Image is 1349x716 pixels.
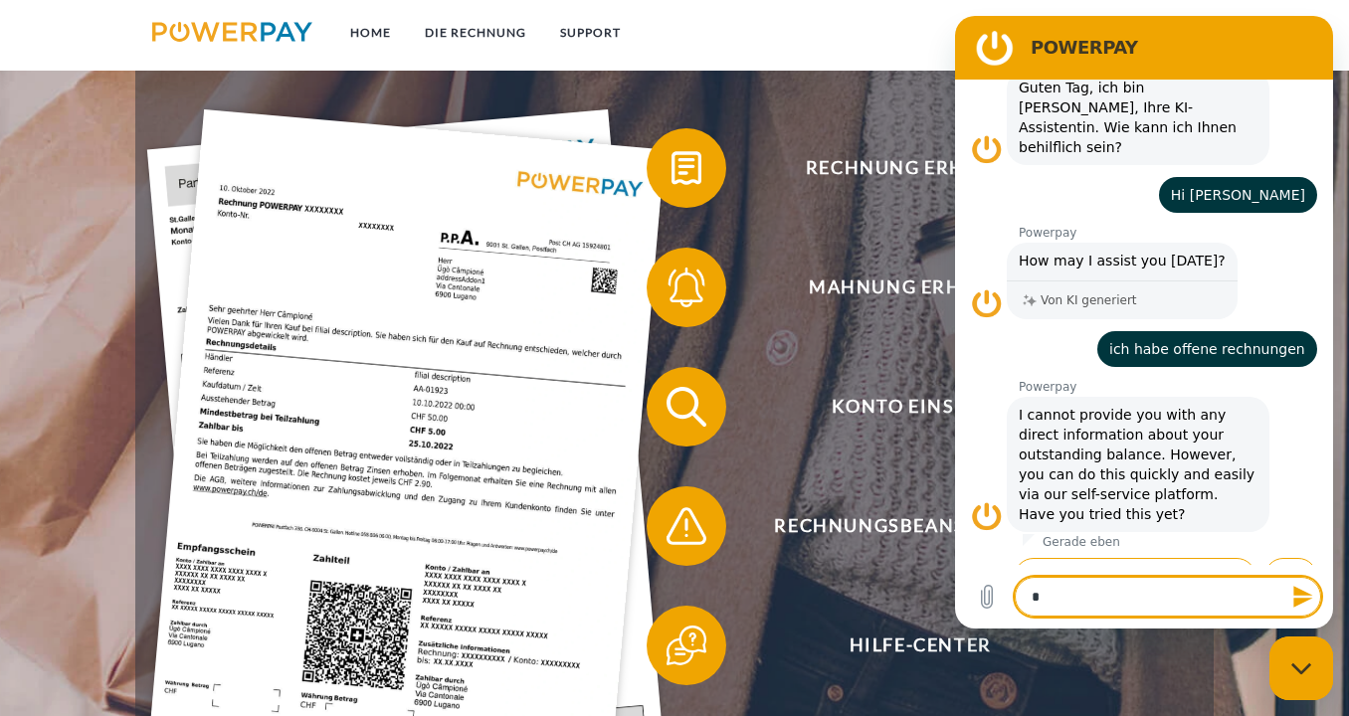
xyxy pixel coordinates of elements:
[1269,636,1333,700] iframe: Schaltfläche zum Öffnen des Messaging-Fensters; Konversation läuft
[647,248,1164,327] button: Mahnung erhalten?
[333,15,408,51] a: Home
[676,367,1164,447] span: Konto einsehen
[662,263,711,312] img: qb_bell.svg
[662,382,711,432] img: qb_search.svg
[152,22,312,42] img: logo-powerpay.svg
[662,621,711,670] img: qb_help.svg
[676,486,1164,566] span: Rechnungsbeanstandung
[647,486,1164,566] button: Rechnungsbeanstandung
[676,606,1164,685] span: Hilfe-Center
[662,143,711,193] img: qb_bill.svg
[543,15,638,51] a: SUPPORT
[662,501,711,551] img: qb_warning.svg
[408,15,543,51] a: DIE RECHNUNG
[676,248,1164,327] span: Mahnung erhalten?
[647,128,1164,208] button: Rechnung erhalten?
[955,16,1333,628] iframe: Messaging-Fenster
[1094,15,1156,51] a: agb
[647,606,1164,685] button: Hilfe-Center
[676,128,1164,208] span: Rechnung erhalten?
[647,367,1164,447] button: Konto einsehen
